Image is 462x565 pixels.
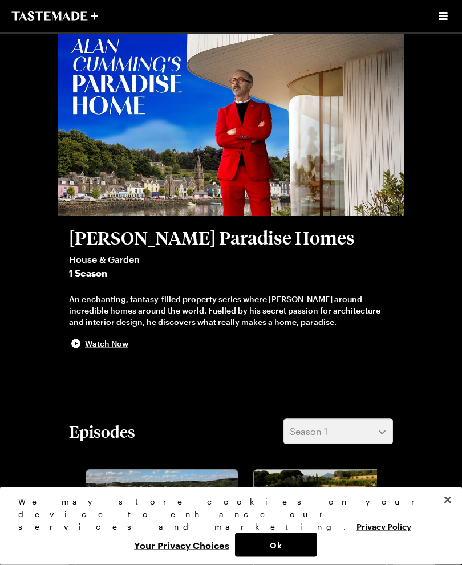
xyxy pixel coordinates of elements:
img: Alan Cumming's Paradise Homes [58,21,404,216]
h2: [PERSON_NAME] Paradise Homes [69,227,393,248]
div: Privacy [18,495,434,557]
div: We may store cookies on your device to enhance our services and marketing. [18,495,434,533]
span: 1 Season [69,266,393,280]
span: Watch Now [85,338,128,349]
button: Season 1 [283,419,393,444]
button: Open menu [436,9,451,23]
img: Modern Marvels [86,470,238,556]
a: To Tastemade Home Page [11,11,98,21]
img: An Epic Landscape [254,470,406,556]
button: [PERSON_NAME] Paradise HomesHouse & Garden1 SeasonAn enchanting, fantasy-filled property series w... [69,227,393,351]
button: Your Privacy Choices [128,533,235,557]
button: Close [435,487,460,513]
span: Season 1 [290,425,327,438]
div: An enchanting, fantasy-filled property series where [PERSON_NAME] around incredible homes around ... [69,294,393,328]
button: Ok [235,533,317,557]
a: More information about your privacy, opens in a new tab [356,521,411,531]
h2: Episodes [69,421,135,442]
span: House & Garden [69,253,393,266]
